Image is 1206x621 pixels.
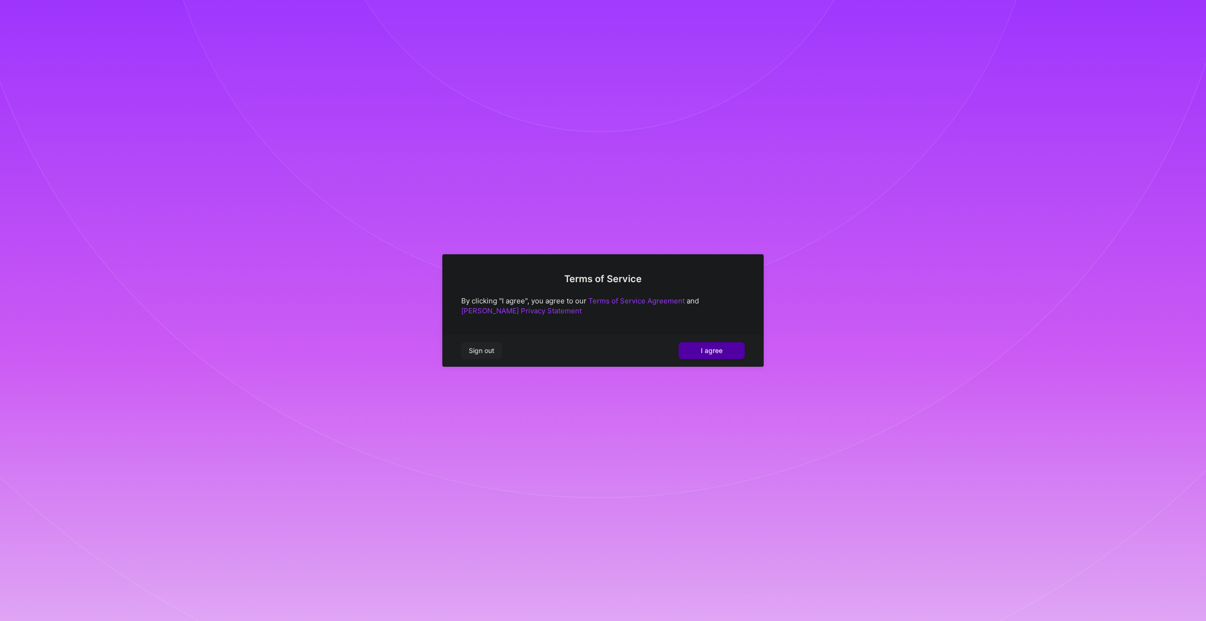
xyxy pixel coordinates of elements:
span: I agree [701,346,723,355]
h2: Terms of Service [461,273,745,285]
div: By clicking "I agree", you agree to our and [461,296,745,316]
button: Sign out [461,342,502,359]
a: Terms of Service Agreement [588,296,685,305]
span: Sign out [469,346,494,355]
a: [PERSON_NAME] Privacy Statement [461,306,582,315]
button: I agree [679,342,745,359]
